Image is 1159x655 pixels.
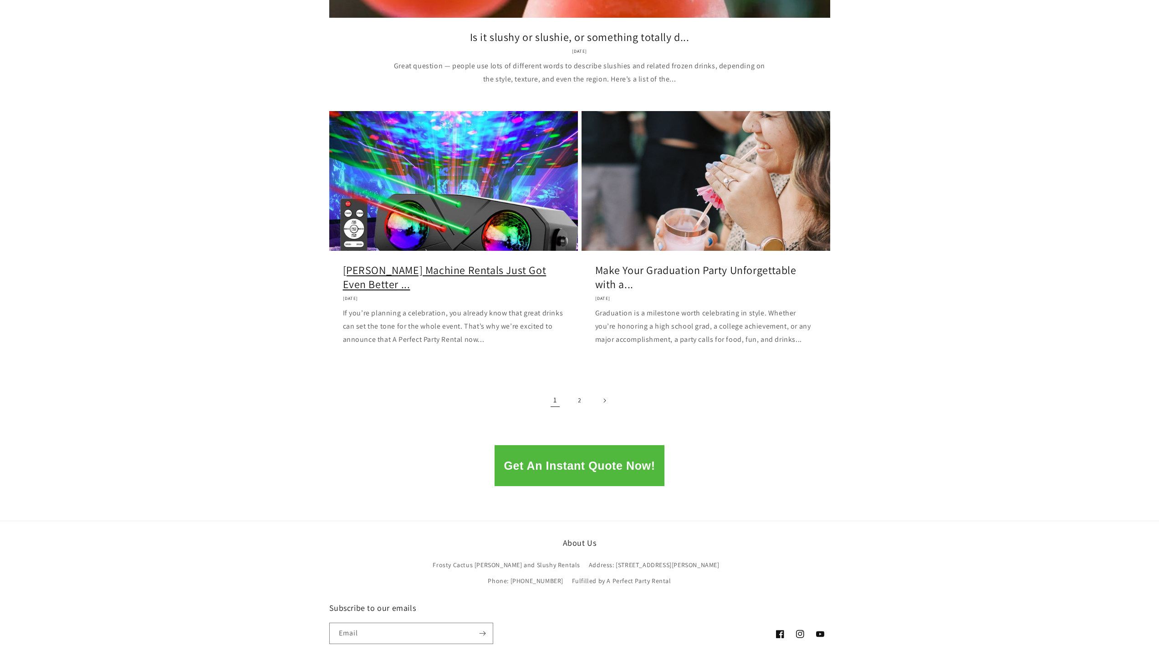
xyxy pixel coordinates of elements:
[473,623,493,644] button: Subscribe
[101,54,153,60] div: Keywords by Traffic
[407,538,753,548] h2: About Us
[433,559,580,573] a: Frosty Cactus [PERSON_NAME] and Slushy Rentals
[330,623,493,644] input: Email
[488,573,563,589] a: Phone: [PHONE_NUMBER]
[545,391,565,411] span: Page 1
[26,15,45,22] div: v 4.0.25
[15,15,22,22] img: logo_orange.svg
[35,54,82,60] div: Domain Overview
[572,573,671,589] a: Fulfilled by A Perfect Party Rental
[343,263,564,291] a: [PERSON_NAME] Machine Rentals Just Got Even Better ...
[589,557,720,573] a: Address: [STREET_ADDRESS][PERSON_NAME]
[594,391,614,411] a: Next page
[25,53,32,60] img: tab_domain_overview_orange.svg
[595,263,817,291] a: Make Your Graduation Party Unforgettable with a...
[24,24,100,31] div: Domain: [DOMAIN_NAME]
[570,391,590,411] a: Page 2
[329,391,830,411] nav: Pagination
[329,603,580,613] h2: Subscribe to our emails
[15,24,22,31] img: website_grey.svg
[495,445,664,486] button: Get An Instant Quote Now!
[343,30,817,44] a: Is it slushy or slushie, or something totally d...
[91,53,98,60] img: tab_keywords_by_traffic_grey.svg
